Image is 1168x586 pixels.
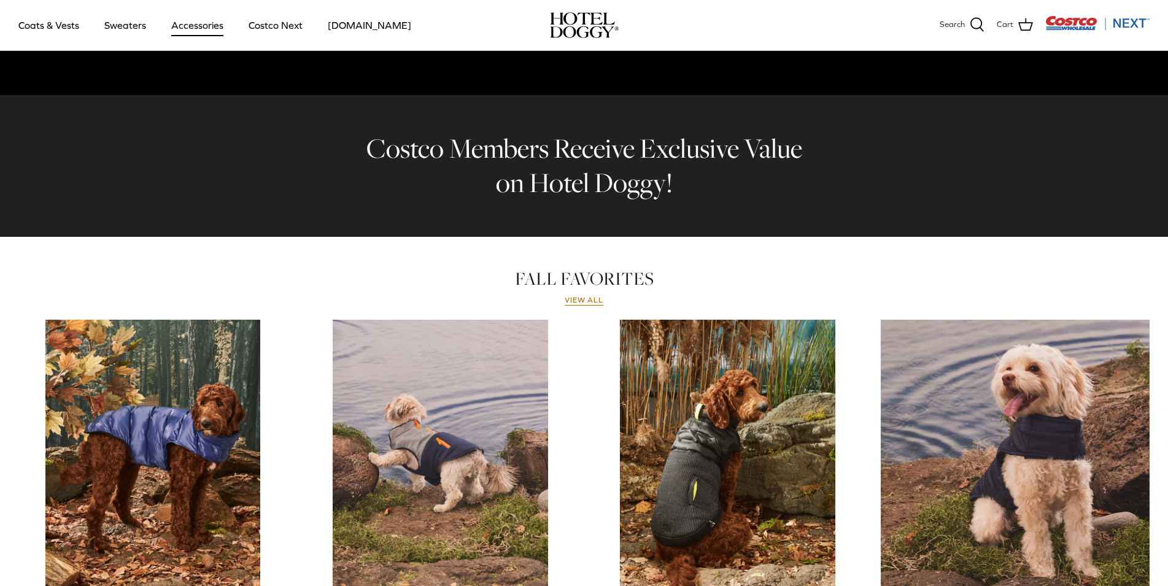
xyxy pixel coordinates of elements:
a: Search [940,17,984,33]
a: Coats & Vests [7,4,90,46]
span: Search [940,18,965,31]
a: Costco Next [238,4,314,46]
a: Cart [997,17,1033,33]
a: View all [565,296,604,306]
span: Cart [997,18,1013,31]
a: [DOMAIN_NAME] [317,4,422,46]
a: Visit Costco Next [1045,23,1150,33]
img: Costco Next [1045,15,1150,31]
a: hoteldoggy.com hoteldoggycom [550,12,619,38]
img: hoteldoggycom [550,12,619,38]
a: Accessories [160,4,234,46]
a: FALL FAVORITES [515,266,654,291]
h2: Costco Members Receive Exclusive Value on Hotel Doggy! [357,131,811,201]
a: Sweaters [93,4,157,46]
